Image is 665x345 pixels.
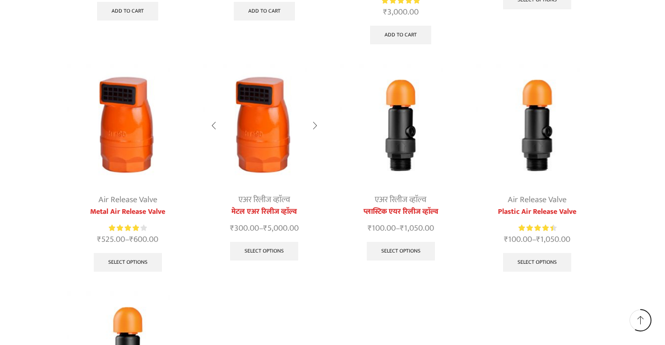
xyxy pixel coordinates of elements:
[340,222,462,235] span: –
[263,221,267,235] span: ₹
[94,253,162,272] a: Select options for “Metal Air Release Valve”
[67,64,189,187] img: Metal Air Release Valve
[367,242,435,261] a: Select options for “प्लास्टिक एयर रिलीज व्हाॅल्व”
[504,232,508,246] span: ₹
[503,253,571,272] a: Select options for “Plastic Air Release Valve”
[518,223,553,233] span: Rated out of 5
[129,232,133,246] span: ₹
[536,232,540,246] span: ₹
[340,64,462,187] img: प्लास्टिक एयर रिलीज व्हाॅल्व
[67,206,189,218] a: Metal Air Release Valve
[476,233,599,246] span: –
[238,193,290,207] a: एअर रिलीज व्हाॅल्व
[109,223,140,233] span: Rated out of 5
[518,223,556,233] div: Rated 4.57 out of 5
[230,221,259,235] bdi: 300.00
[98,193,157,207] a: Air Release Valve
[375,193,427,207] a: एअर रिलीज व्हाॅल्व
[203,206,326,218] a: मेटल एअर रिलीज व्हाॅल्व
[203,222,326,235] span: –
[400,221,404,235] span: ₹
[383,5,387,19] span: ₹
[234,2,295,21] a: Add to cart: “प्रेशर रिलीफ व्हाॅल्व (फिमेल थ्रेडेड )”
[97,232,125,246] bdi: 525.00
[400,221,434,235] bdi: 1,050.00
[383,5,419,19] bdi: 3,000.00
[504,232,532,246] bdi: 100.00
[476,64,599,187] img: Plastic Air Release Valve
[203,64,326,187] img: Metal Air Release Valve
[97,232,101,246] span: ₹
[67,233,189,246] span: –
[368,221,396,235] bdi: 100.00
[129,232,158,246] bdi: 600.00
[508,193,567,207] a: Air Release Valve
[370,26,431,44] a: Add to cart: “Female Threaded Pressure Relief Valve”
[340,206,462,218] a: प्लास्टिक एयर रिलीज व्हाॅल्व
[263,221,299,235] bdi: 5,000.00
[109,223,147,233] div: Rated 4.14 out of 5
[230,221,234,235] span: ₹
[536,232,570,246] bdi: 1,050.00
[368,221,372,235] span: ₹
[230,242,298,261] a: Select options for “मेटल एअर रिलीज व्हाॅल्व”
[476,206,599,218] a: Plastic Air Release Valve
[97,2,158,21] a: Add to cart: “प्रेशर रिलीफ व्हाॅल्व (फिमेल थ्रेडेड )”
